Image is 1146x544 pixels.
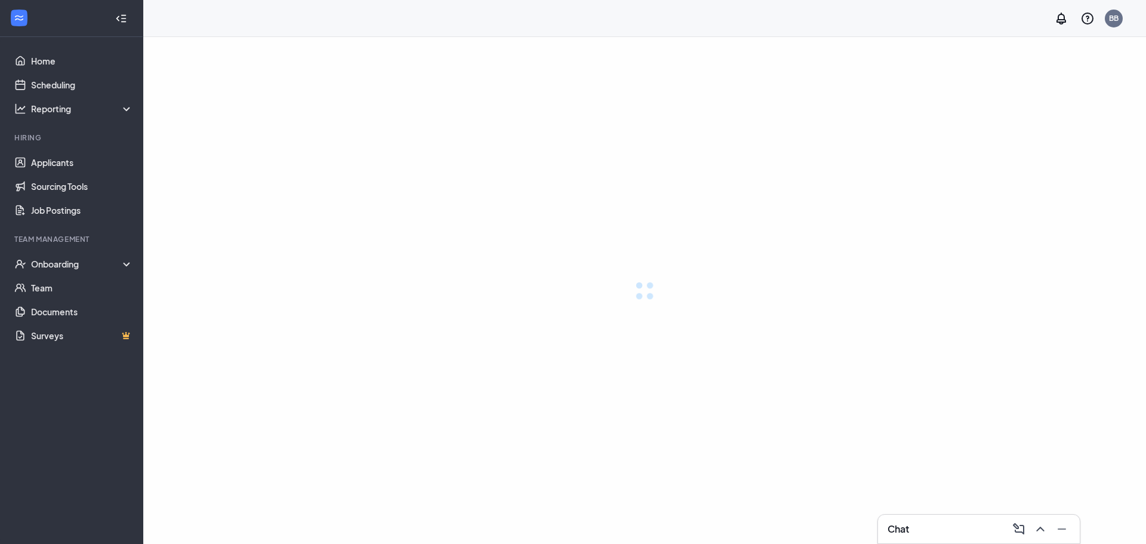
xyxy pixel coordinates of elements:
a: Documents [31,300,133,324]
svg: QuestionInfo [1080,11,1095,26]
a: Team [31,276,133,300]
div: Reporting [31,103,134,115]
button: ChevronUp [1030,520,1049,539]
svg: ChevronUp [1033,522,1048,536]
button: ComposeMessage [1008,520,1027,539]
a: Job Postings [31,198,133,222]
div: Onboarding [31,258,134,270]
a: Applicants [31,150,133,174]
a: Scheduling [31,73,133,97]
svg: Notifications [1054,11,1068,26]
svg: WorkstreamLogo [13,12,25,24]
svg: UserCheck [14,258,26,270]
a: Sourcing Tools [31,174,133,198]
h3: Chat [888,523,909,536]
svg: Analysis [14,103,26,115]
svg: Collapse [115,13,127,24]
div: Team Management [14,234,131,244]
button: Minimize [1051,520,1070,539]
div: BB [1109,13,1119,23]
svg: ComposeMessage [1012,522,1026,536]
div: Hiring [14,133,131,143]
a: Home [31,49,133,73]
svg: Minimize [1055,522,1069,536]
a: SurveysCrown [31,324,133,348]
